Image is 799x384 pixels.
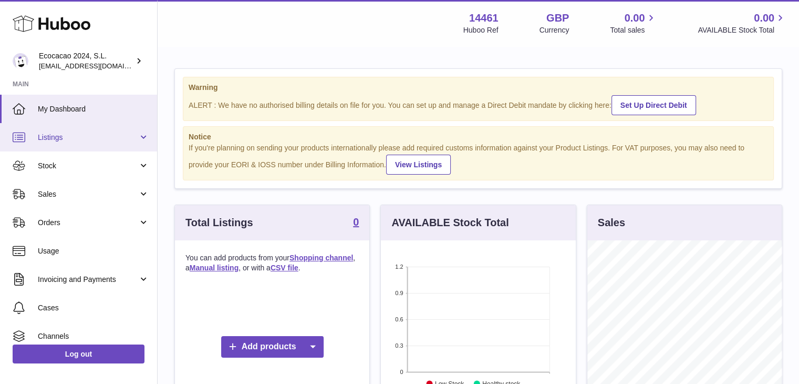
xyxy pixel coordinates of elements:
img: danielzafon@natur-cosmetics.com [13,53,28,69]
a: CSV file [271,264,298,272]
h3: Total Listings [185,216,253,230]
a: Add products [221,336,324,358]
a: 0.00 Total sales [610,11,657,35]
h3: AVAILABLE Stock Total [391,216,509,230]
text: 1.2 [396,264,403,270]
text: 0.3 [396,342,403,349]
a: Shopping channel [289,254,353,262]
span: [EMAIL_ADDRESS][DOMAIN_NAME] [39,62,154,70]
strong: 14461 [469,11,499,25]
strong: 0 [353,217,359,227]
div: Ecocacao 2024, S.L. [39,51,133,71]
strong: GBP [546,11,569,25]
text: 0.9 [396,290,403,296]
span: Stock [38,161,138,171]
a: Manual listing [190,264,238,272]
div: ALERT : We have no authorised billing details on file for you. You can set up and manage a Direct... [189,94,768,115]
strong: Warning [189,83,768,93]
span: AVAILABLE Stock Total [698,25,786,35]
strong: Notice [189,132,768,142]
div: Currency [539,25,569,35]
span: 0.00 [754,11,774,25]
span: Total sales [610,25,657,35]
div: If you're planning on sending your products internationally please add required customs informati... [189,143,768,175]
a: Set Up Direct Debit [611,95,696,115]
a: Log out [13,345,144,363]
span: 0.00 [625,11,645,25]
text: 0 [400,369,403,375]
div: Huboo Ref [463,25,499,35]
span: My Dashboard [38,104,149,114]
span: Usage [38,246,149,256]
h3: Sales [598,216,625,230]
span: Listings [38,133,138,143]
a: View Listings [386,155,451,175]
span: Sales [38,189,138,199]
span: Cases [38,303,149,313]
span: Orders [38,218,138,228]
a: 0 [353,217,359,229]
text: 0.6 [396,316,403,322]
p: You can add products from your , a , or with a . [185,253,359,273]
span: Invoicing and Payments [38,275,138,285]
span: Channels [38,331,149,341]
a: 0.00 AVAILABLE Stock Total [698,11,786,35]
